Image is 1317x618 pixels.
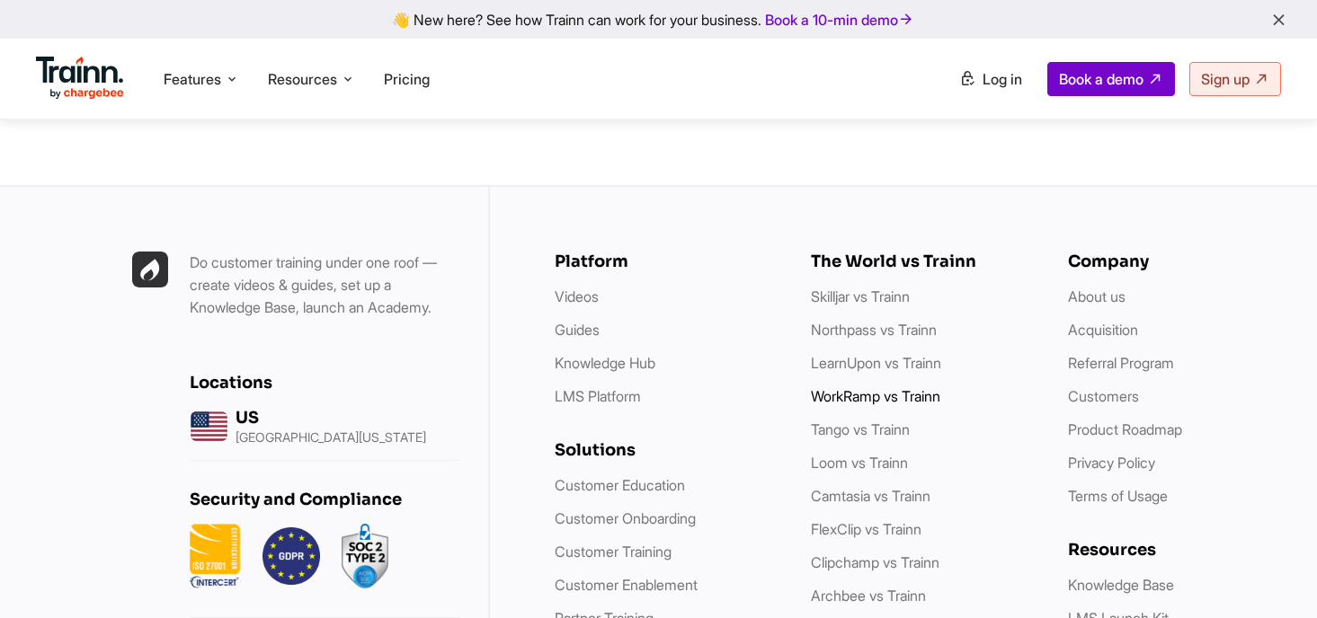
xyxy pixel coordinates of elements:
div: Locations [190,373,459,393]
a: Book a 10-min demo [761,7,918,32]
span: Features [164,69,221,89]
img: us headquarters [190,407,228,446]
div: Solutions [555,440,775,460]
div: US [236,408,426,428]
a: Acquisition [1068,321,1138,339]
a: Videos [555,287,599,305]
a: Privacy Policy [1068,454,1155,472]
img: GDPR.png [263,524,320,588]
a: Product Roadmap [1068,420,1182,438]
a: Log in [948,63,1033,95]
img: ISO [190,524,241,588]
a: Clipchamp vs Trainn [811,553,939,571]
a: Customer Education [555,476,685,494]
a: Skilljar vs Trainn [811,287,910,305]
span: Sign up [1201,70,1250,88]
div: Platform [555,252,775,271]
a: Northpass vs Trainn [811,321,937,339]
p: [GEOGRAPHIC_DATA][US_STATE] [236,431,426,444]
a: WorkRamp vs Trainn [811,387,940,405]
iframe: Chat Widget [1227,532,1317,618]
a: Terms of Usage [1068,487,1168,505]
a: FlexClip vs Trainn [811,520,921,538]
img: Trainn | everything under one roof [132,252,168,287]
div: 👋 New here? See how Trainn can work for your business. [11,11,1306,28]
span: Book a demo [1059,70,1143,88]
a: Loom vs Trainn [811,454,908,472]
a: Tango vs Trainn [811,420,910,438]
a: Guides [555,321,600,339]
a: Knowledge Hub [555,354,655,372]
img: Trainn Logo [36,57,124,100]
a: Archbee vs Trainn [811,587,926,605]
a: Sign up [1189,62,1281,96]
a: LMS Platform [555,387,641,405]
div: Resources [1068,540,1288,560]
span: Log in [983,70,1022,88]
a: Customer Onboarding [555,509,696,527]
a: Customer Enablement [555,576,698,594]
a: LearnUpon vs Trainn [811,354,941,372]
a: Book a demo [1047,62,1175,96]
a: Referral Program [1068,354,1174,372]
a: Camtasia vs Trainn [811,487,930,505]
a: Customers [1068,387,1139,405]
a: Knowledge Base [1068,576,1174,594]
img: soc2 [342,524,388,588]
div: The World vs Trainn [811,252,1031,271]
span: Resources [268,69,337,89]
div: Security and Compliance [190,490,459,509]
a: Customer Training [555,543,672,561]
a: Pricing [384,70,430,88]
p: Do customer training under one roof — create videos & guides, set up a Knowledge Base, launch an ... [190,252,459,319]
a: About us [1068,287,1126,305]
div: Company [1068,252,1288,271]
